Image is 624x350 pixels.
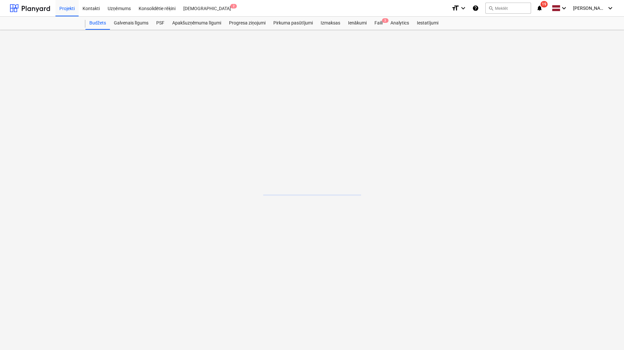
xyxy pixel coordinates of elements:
a: Apakšuzņēmuma līgumi [168,17,225,30]
a: Izmaksas [317,17,344,30]
i: keyboard_arrow_down [606,4,614,12]
span: search [488,6,494,11]
i: keyboard_arrow_down [459,4,467,12]
span: [PERSON_NAME] [573,6,606,11]
a: Analytics [387,17,413,30]
iframe: Chat Widget [591,319,624,350]
i: keyboard_arrow_down [560,4,568,12]
a: Budžets [85,17,110,30]
a: Faili3 [371,17,387,30]
button: Meklēt [485,3,531,14]
div: Faili [371,17,387,30]
a: Pirkuma pasūtījumi [269,17,317,30]
a: Galvenais līgums [110,17,152,30]
span: 3 [382,18,388,23]
a: Ienākumi [344,17,371,30]
span: 19 [540,1,548,8]
i: Zināšanu pamats [472,4,479,12]
span: 2 [230,4,237,8]
i: format_size [451,4,459,12]
a: Progresa ziņojumi [225,17,269,30]
a: PSF [152,17,168,30]
a: Iestatījumi [413,17,442,30]
i: notifications [536,4,543,12]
